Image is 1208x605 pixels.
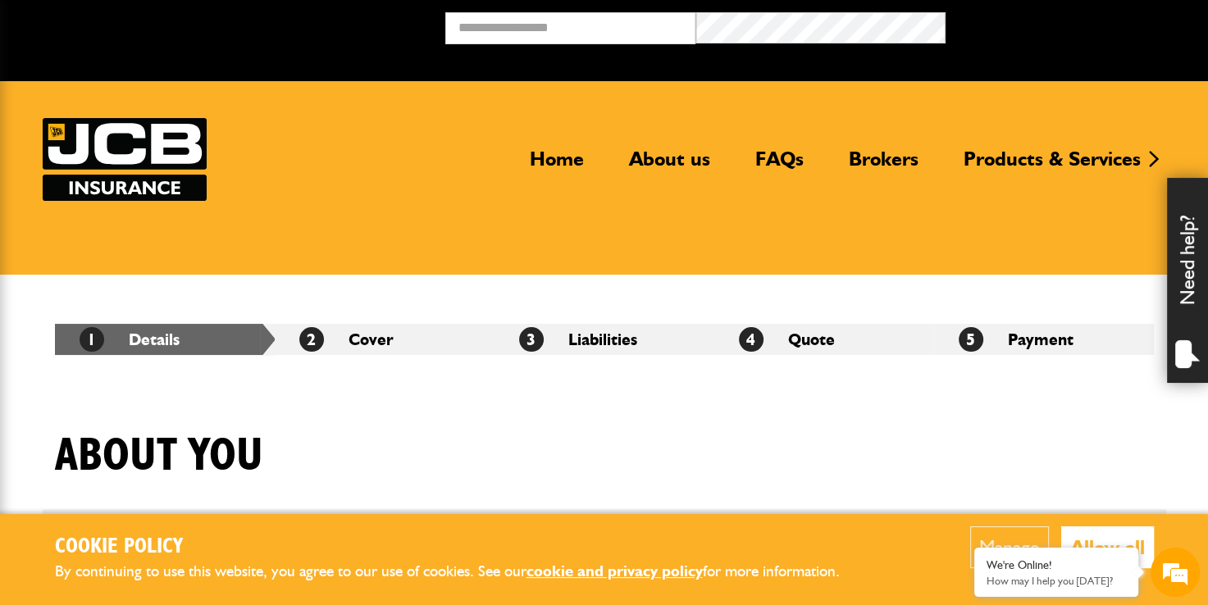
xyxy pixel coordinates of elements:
h1: About you [55,429,263,484]
li: Details [55,324,275,355]
a: JCB Insurance Services [43,118,207,201]
a: Products & Services [951,147,1153,184]
li: Liabilities [495,324,714,355]
li: Payment [934,324,1154,355]
img: JCB Insurance Services logo [43,118,207,201]
span: 3 [519,327,544,352]
span: 5 [959,327,983,352]
a: About us [617,147,723,184]
span: 2 [299,327,324,352]
a: cookie and privacy policy [527,562,703,580]
a: Brokers [836,147,931,184]
li: Quote [714,324,934,355]
span: 1 [80,327,104,352]
p: How may I help you today? [987,575,1126,587]
div: Need help? [1167,178,1208,383]
button: Allow all [1061,526,1154,568]
a: Home [517,147,596,184]
h2: Cookie Policy [55,534,867,560]
span: 4 [739,327,764,352]
button: Broker Login [946,12,1196,38]
div: We're Online! [987,558,1126,572]
button: Manage [970,526,1049,568]
li: Cover [275,324,495,355]
p: By continuing to use this website, you agree to our use of cookies. See our for more information. [55,559,867,585]
a: FAQs [743,147,816,184]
